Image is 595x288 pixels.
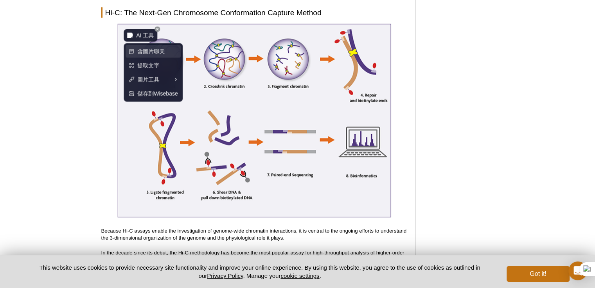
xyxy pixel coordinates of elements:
[117,24,391,218] img: Next-Gen Chromosome Conformation Capture
[507,266,569,282] button: Got it!
[280,272,319,279] button: cookie settings
[26,263,494,280] p: This website uses cookies to provide necessary site functionality and improve your online experie...
[207,272,243,279] a: Privacy Policy
[568,261,587,280] div: Open Intercom Messenger
[101,249,408,277] p: In the decade since its debut, the Hi-C methodology has become the most popular assay for high-th...
[101,7,408,18] h2: Hi-C: The Next-Gen Chromosome Conformation Capture Method
[101,228,408,242] p: Because Hi-C assays enable the investigation of genome-wide chromatin interactions, it is central...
